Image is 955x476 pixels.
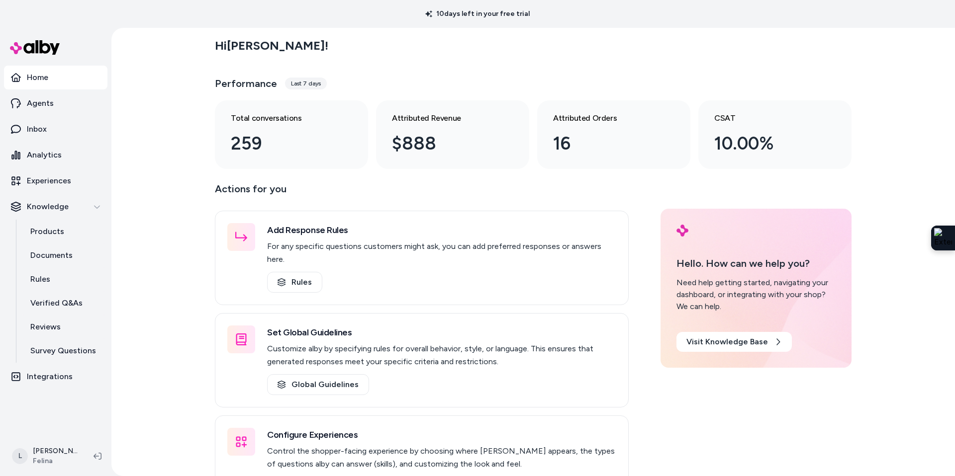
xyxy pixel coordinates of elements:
[934,228,952,248] img: Extension Icon
[4,91,107,115] a: Agents
[30,297,83,309] p: Verified Q&As
[10,40,60,55] img: alby Logo
[4,143,107,167] a: Analytics
[267,223,616,237] h3: Add Response Rules
[30,249,73,261] p: Documents
[27,97,54,109] p: Agents
[676,256,836,271] p: Hello. How can we help you?
[376,100,529,169] a: Attributed Revenue $888
[20,267,107,291] a: Rules
[392,130,497,157] div: $888
[231,112,336,124] h3: Total conversations
[553,130,659,157] div: 16
[215,77,277,90] h3: Performance
[392,112,497,124] h3: Attributed Revenue
[267,374,369,395] a: Global Guidelines
[676,332,792,352] a: Visit Knowledge Base
[4,169,107,193] a: Experiences
[20,220,107,243] a: Products
[698,100,852,169] a: CSAT 10.00%
[4,195,107,219] button: Knowledge
[27,123,47,135] p: Inbox
[30,273,50,285] p: Rules
[6,440,86,472] button: L[PERSON_NAME]Felina
[33,456,78,466] span: Felina
[419,9,536,19] p: 10 days left in your free trial
[215,38,328,53] h2: Hi [PERSON_NAME] !
[27,72,48,83] p: Home
[20,243,107,267] a: Documents
[20,291,107,315] a: Verified Q&As
[267,240,616,266] p: For any specific questions customers might ask, you can add preferred responses or answers here.
[231,130,336,157] div: 259
[33,446,78,456] p: [PERSON_NAME]
[714,112,820,124] h3: CSAT
[267,428,616,442] h3: Configure Experiences
[20,339,107,363] a: Survey Questions
[285,78,327,89] div: Last 7 days
[27,175,71,187] p: Experiences
[30,321,61,333] p: Reviews
[12,448,28,464] span: L
[20,315,107,339] a: Reviews
[267,445,616,471] p: Control the shopper-facing experience by choosing where [PERSON_NAME] appears, the types of quest...
[676,225,688,237] img: alby Logo
[215,181,629,205] p: Actions for you
[4,365,107,389] a: Integrations
[27,201,69,213] p: Knowledge
[676,277,836,313] div: Need help getting started, navigating your dashboard, or integrating with your shop? We can help.
[537,100,690,169] a: Attributed Orders 16
[714,130,820,157] div: 10.00%
[267,342,616,368] p: Customize alby by specifying rules for overall behavior, style, or language. This ensures that ge...
[30,226,64,238] p: Products
[267,272,322,293] a: Rules
[27,371,73,383] p: Integrations
[4,66,107,89] a: Home
[215,100,368,169] a: Total conversations 259
[27,149,62,161] p: Analytics
[553,112,659,124] h3: Attributed Orders
[4,117,107,141] a: Inbox
[30,345,96,357] p: Survey Questions
[267,325,616,339] h3: Set Global Guidelines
